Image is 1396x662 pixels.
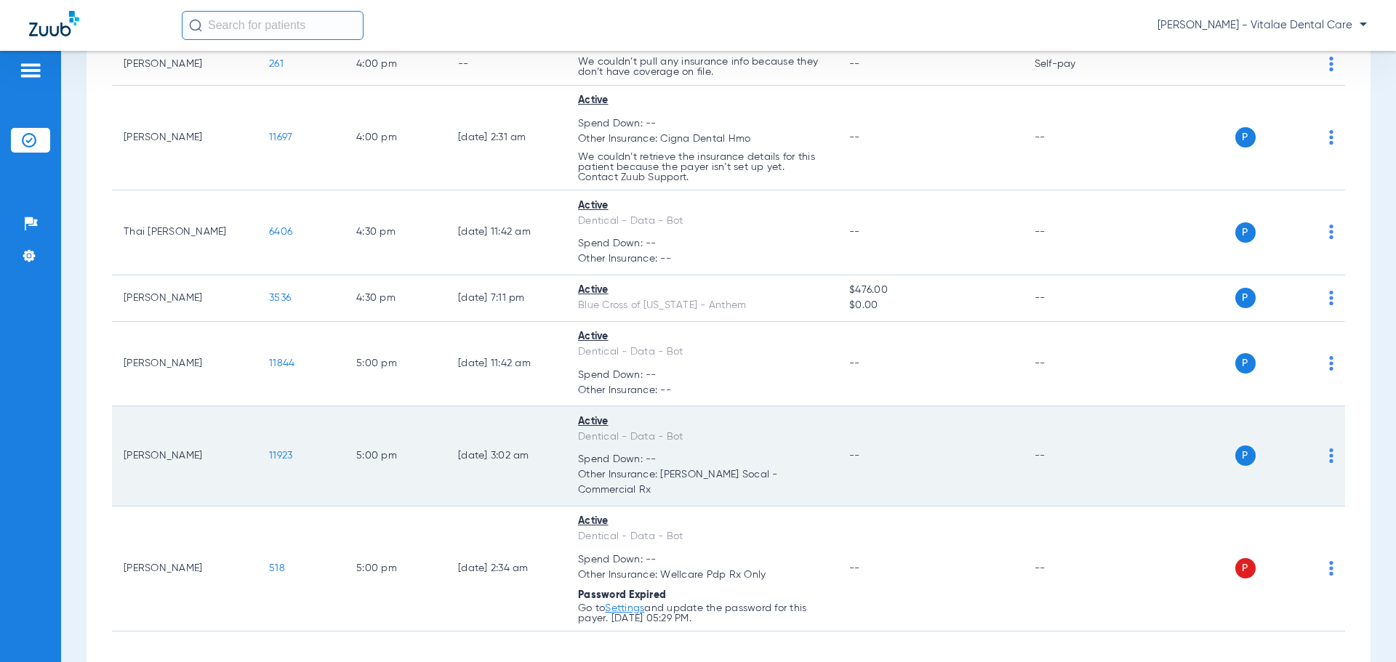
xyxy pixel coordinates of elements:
[849,132,860,142] span: --
[446,322,566,407] td: [DATE] 11:42 AM
[269,563,285,573] span: 518
[112,506,257,632] td: [PERSON_NAME]
[269,59,284,69] span: 261
[1023,322,1121,407] td: --
[269,132,292,142] span: 11697
[578,283,826,298] div: Active
[1235,445,1256,466] span: P
[1158,18,1367,33] span: [PERSON_NAME] - Vitalae Dental Care
[446,44,566,86] td: --
[446,275,566,322] td: [DATE] 7:11 PM
[578,57,826,77] p: We couldn’t pull any insurance info because they don’t have coverage on file.
[578,429,826,445] div: Dentical - Data - Bot
[578,552,826,568] span: Spend Down: --
[578,344,826,360] div: Dentical - Data - Bot
[578,529,826,544] div: Dentical - Data - Bot
[1329,356,1333,371] img: group-dot-blue.svg
[578,452,826,467] span: Spend Down: --
[1023,86,1121,191] td: --
[1235,288,1256,308] span: P
[112,406,257,506] td: [PERSON_NAME]
[112,44,257,86] td: [PERSON_NAME]
[1329,291,1333,305] img: group-dot-blue.svg
[345,275,446,322] td: 4:30 PM
[112,275,257,322] td: [PERSON_NAME]
[578,383,826,398] span: Other Insurance: --
[446,506,566,632] td: [DATE] 2:34 AM
[1023,506,1121,632] td: --
[578,568,826,583] span: Other Insurance: Wellcare Pdp Rx Only
[578,198,826,214] div: Active
[446,86,566,191] td: [DATE] 2:31 AM
[578,298,826,313] div: Blue Cross of [US_STATE] - Anthem
[112,86,257,191] td: [PERSON_NAME]
[849,59,860,69] span: --
[849,283,1011,298] span: $476.00
[578,251,826,267] span: Other Insurance: --
[1023,44,1121,86] td: Self-pay
[849,563,860,573] span: --
[345,322,446,407] td: 5:00 PM
[189,19,202,32] img: Search Icon
[849,451,860,461] span: --
[269,293,291,303] span: 3536
[578,514,826,529] div: Active
[269,358,294,368] span: 11844
[1023,190,1121,275] td: --
[1329,561,1333,576] img: group-dot-blue.svg
[1235,127,1256,148] span: P
[578,93,826,108] div: Active
[849,358,860,368] span: --
[578,214,826,229] div: Dentical - Data - Bot
[446,190,566,275] td: [DATE] 11:42 AM
[578,116,826,132] span: Spend Down: --
[578,132,826,147] span: Other Insurance: Cigna Dental Hmo
[1329,57,1333,71] img: group-dot-blue.svg
[1023,275,1121,322] td: --
[1235,353,1256,374] span: P
[1329,225,1333,239] img: group-dot-blue.svg
[578,603,826,623] p: Go to and update the password for this payer. [DATE] 05:29 PM.
[578,152,826,182] p: We couldn’t retrieve the insurance details for this patient because the payer isn’t set up yet. C...
[29,11,79,36] img: Zuub Logo
[269,227,292,237] span: 6406
[578,236,826,251] span: Spend Down: --
[345,506,446,632] td: 5:00 PM
[578,329,826,344] div: Active
[1235,222,1256,243] span: P
[578,467,826,498] span: Other Insurance: [PERSON_NAME] Socal - Commercial Rx
[269,451,292,461] span: 11923
[1329,130,1333,145] img: group-dot-blue.svg
[112,322,257,407] td: [PERSON_NAME]
[345,44,446,86] td: 4:00 PM
[345,190,446,275] td: 4:30 PM
[19,62,42,79] img: hamburger-icon
[345,86,446,191] td: 4:00 PM
[578,368,826,383] span: Spend Down: --
[1023,406,1121,506] td: --
[182,11,364,40] input: Search for patients
[849,298,1011,313] span: $0.00
[578,590,666,600] span: Password Expired
[446,406,566,506] td: [DATE] 3:02 AM
[605,603,644,613] a: Settings
[1329,448,1333,463] img: group-dot-blue.svg
[1235,558,1256,578] span: P
[345,406,446,506] td: 5:00 PM
[578,414,826,429] div: Active
[112,190,257,275] td: Thai [PERSON_NAME]
[849,227,860,237] span: --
